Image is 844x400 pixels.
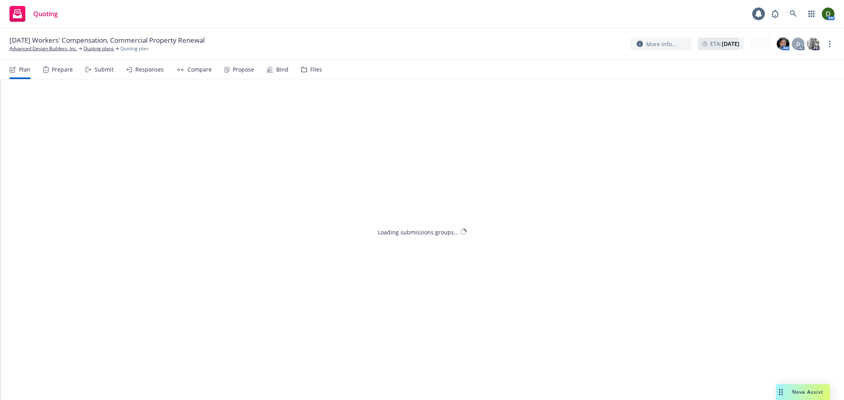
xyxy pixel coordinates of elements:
span: Nova Assist [792,389,823,395]
a: Quoting plans [83,45,114,52]
div: Loading submissions groups... [378,228,459,236]
div: Submit [95,66,114,73]
a: more [825,39,835,49]
div: Propose [233,66,254,73]
span: [DATE] Workers' Compensation, Commercial Property Renewal [9,36,205,45]
div: Responses [135,66,164,73]
div: Plan [19,66,30,73]
div: Bind [276,66,288,73]
img: photo [807,38,819,50]
strong: [DATE] [722,40,740,47]
div: Drag to move [776,384,786,400]
button: Nova Assist [776,384,830,400]
div: Files [310,66,322,73]
a: Report a Bug [767,6,783,22]
button: More info... [630,38,691,51]
span: Quoting [33,11,58,17]
div: Compare [188,66,212,73]
span: ETA : [710,40,740,48]
img: photo [777,38,789,50]
span: Quoting plan [120,45,148,52]
a: Search [785,6,801,22]
a: Quoting [6,3,61,25]
a: Switch app [804,6,819,22]
span: More info... [646,40,677,48]
a: Advanced Design Builders, Inc. [9,45,77,52]
span: D [796,40,800,48]
img: photo [822,8,835,20]
div: Prepare [52,66,73,73]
